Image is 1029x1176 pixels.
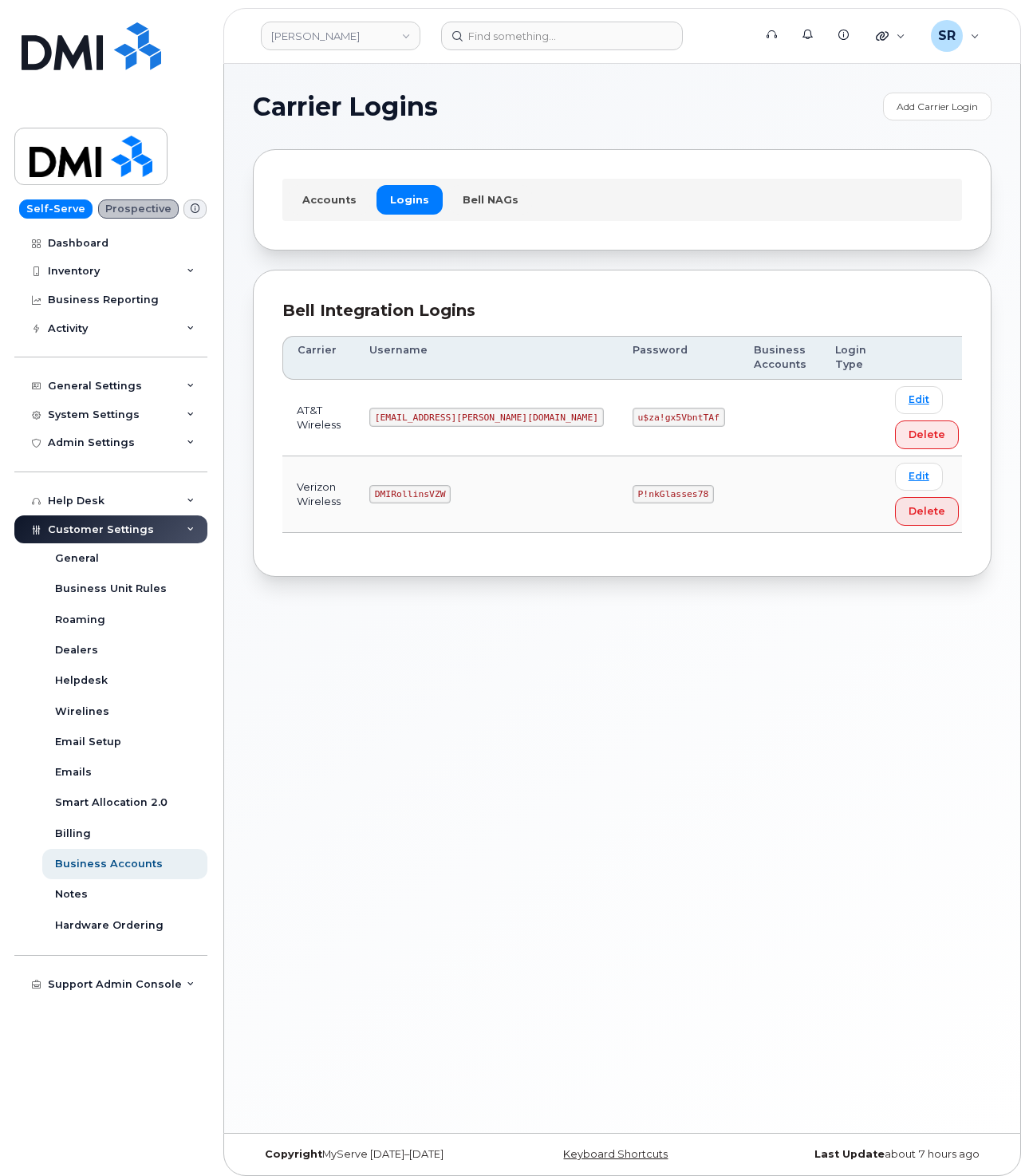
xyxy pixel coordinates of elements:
[821,336,881,380] th: Login Type
[369,408,604,427] code: [EMAIL_ADDRESS][PERSON_NAME][DOMAIN_NAME]
[814,1148,885,1160] strong: Last Update
[355,336,618,380] th: Username
[895,463,943,491] a: Edit
[909,503,945,519] span: Delete
[909,427,945,442] span: Delete
[282,336,355,380] th: Carrier
[563,1148,668,1160] a: Keyboard Shortcuts
[282,299,962,322] div: Bell Integration Logins
[282,380,355,456] td: AT&T Wireless
[895,497,959,526] button: Delete
[895,386,943,414] a: Edit
[633,485,714,504] code: P!nkGlasses78
[253,95,438,119] span: Carrier Logins
[289,185,370,214] a: Accounts
[282,456,355,533] td: Verizon Wireless
[377,185,443,214] a: Logins
[618,336,739,380] th: Password
[883,93,992,120] a: Add Carrier Login
[633,408,725,427] code: u$za!gx5VbntTAf
[895,420,959,449] button: Delete
[253,1148,499,1161] div: MyServe [DATE]–[DATE]
[745,1148,992,1161] div: about 7 hours ago
[265,1148,322,1160] strong: Copyright
[449,185,532,214] a: Bell NAGs
[739,336,821,380] th: Business Accounts
[369,485,451,504] code: DMIRollinsVZW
